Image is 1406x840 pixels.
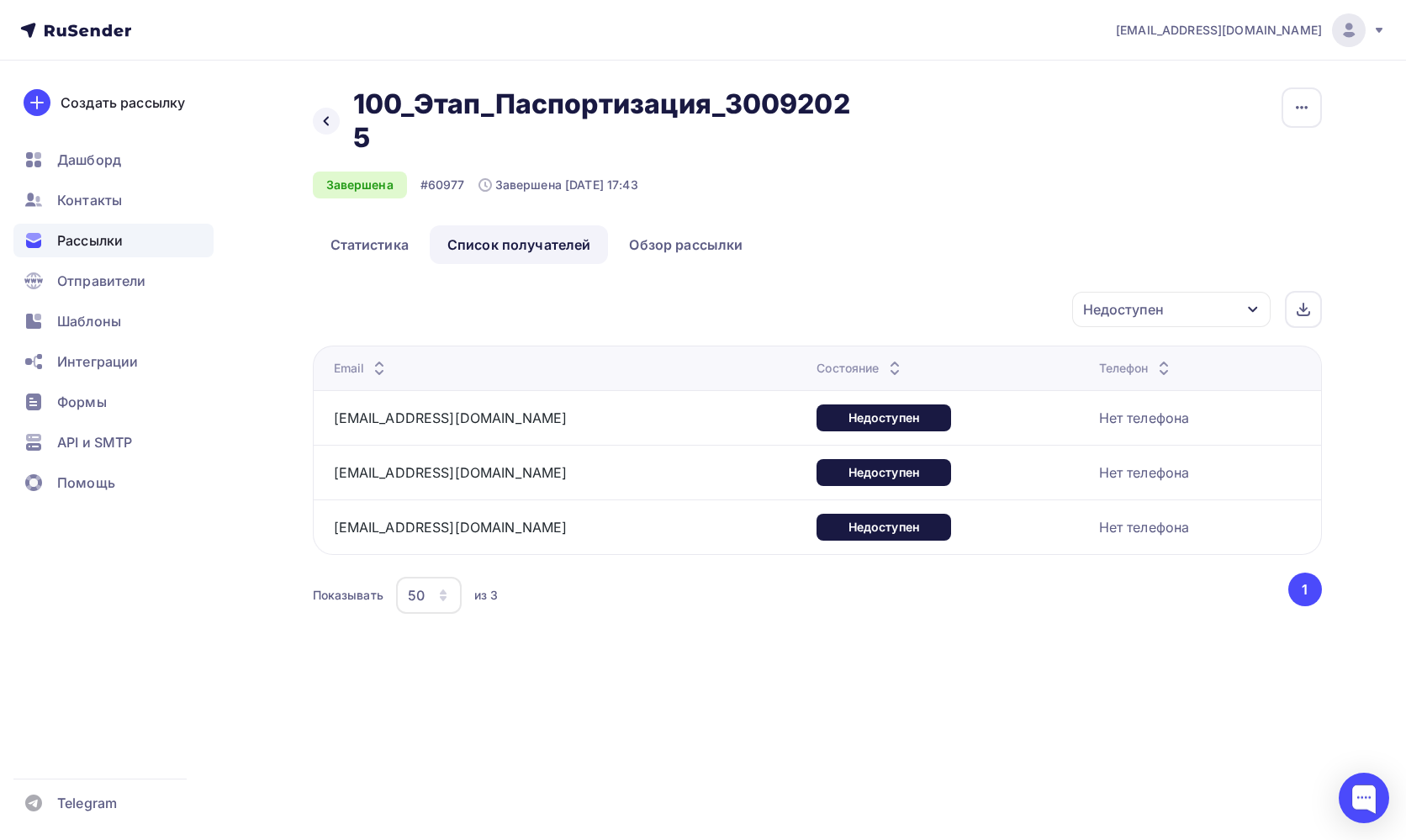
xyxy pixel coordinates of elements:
button: Недоступен [1071,291,1271,328]
a: [EMAIL_ADDRESS][DOMAIN_NAME] [1116,13,1386,47]
a: Обзор рассылки [611,225,760,264]
a: Список получателей [430,225,609,264]
a: Контакты [13,183,214,217]
div: Телефон [1099,360,1174,377]
div: Email [334,360,390,377]
div: Создать рассылку [61,92,185,113]
a: Статистика [313,225,426,264]
div: Недоступен [817,404,951,431]
div: Недоступен [817,514,951,541]
span: Дашборд [57,150,121,170]
a: Дашборд [13,143,214,177]
span: Шаблоны [57,311,121,331]
div: Завершена [313,172,407,198]
a: Отправители [13,264,214,298]
a: [EMAIL_ADDRESS][DOMAIN_NAME] [334,409,568,426]
h2: 100_Этап_Паспортизация_30092025 [353,87,861,155]
span: Рассылки [57,230,123,251]
a: [EMAIL_ADDRESS][DOMAIN_NAME] [334,464,568,481]
a: [EMAIL_ADDRESS][DOMAIN_NAME] [334,519,568,536]
div: Нет телефона [1099,462,1190,483]
span: Интеграции [57,351,138,372]
button: 50 [395,576,462,615]
div: Недоступен [1083,299,1164,320]
div: Нет телефона [1099,517,1190,537]
span: [EMAIL_ADDRESS][DOMAIN_NAME] [1116,22,1322,39]
div: Показывать [313,587,383,604]
div: Состояние [817,360,904,377]
button: Go to page 1 [1288,573,1322,606]
span: Отправители [57,271,146,291]
div: Завершена [DATE] 17:43 [478,177,638,193]
span: Telegram [57,793,117,813]
span: Контакты [57,190,122,210]
span: Помощь [57,473,115,493]
span: Формы [57,392,107,412]
div: из 3 [474,587,499,604]
a: Шаблоны [13,304,214,338]
a: Рассылки [13,224,214,257]
a: Формы [13,385,214,419]
ul: Pagination [1285,573,1322,606]
div: 50 [408,585,425,605]
div: Недоступен [817,459,951,486]
div: Нет телефона [1099,408,1190,428]
div: #60977 [420,177,465,193]
span: API и SMTP [57,432,132,452]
